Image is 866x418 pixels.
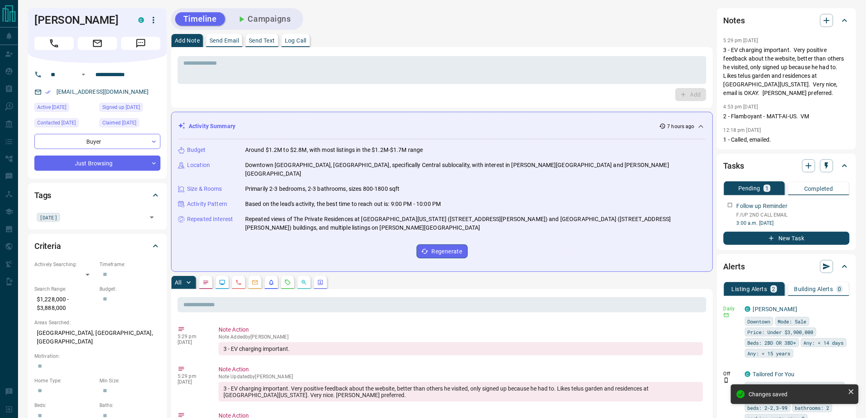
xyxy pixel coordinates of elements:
[245,200,441,208] p: Based on the lead's activity, the best time to reach out is: 9:00 PM - 10:00 PM
[724,305,740,312] p: Daily
[804,339,844,347] span: Any: < 14 days
[724,38,758,43] p: 5:29 pm [DATE]
[724,370,740,377] p: Off
[249,38,275,43] p: Send Text
[268,279,275,286] svg: Listing Alerts
[737,202,787,210] p: Follow up Reminder
[219,374,703,380] p: Note Updated by [PERSON_NAME]
[794,286,833,292] p: Building Alerts
[138,17,144,23] div: condos.ca
[745,306,751,312] div: condos.ca
[99,103,160,114] div: Mon Sep 08 2025
[245,185,400,193] p: Primarily 2-3 bedrooms, 2-3 bathrooms, sizes 800-1800 sqft
[219,279,226,286] svg: Lead Browsing Activity
[748,317,771,325] span: Downtown
[34,285,95,293] p: Search Range:
[748,382,842,391] span: sale price range: 1105200,4276800
[40,213,57,221] span: [DATE]
[178,339,206,345] p: [DATE]
[99,261,160,268] p: Timeframe:
[34,261,95,268] p: Actively Searching:
[749,391,845,398] div: Changes saved
[146,212,158,223] button: Open
[245,215,706,232] p: Repeated views of The Private Residences at [GEOGRAPHIC_DATA][US_STATE] ([STREET_ADDRESS][PERSON_...
[724,46,850,97] p: 3 - EV charging important. Very positive feedback about the website, better than others he visite...
[34,377,95,384] p: Home Type:
[838,286,841,292] p: 0
[219,325,703,334] p: Note Action
[187,146,206,154] p: Budget
[732,286,767,292] p: Listing Alerts
[724,136,850,144] p: 1 - Called, emailed.
[34,326,160,348] p: [GEOGRAPHIC_DATA], [GEOGRAPHIC_DATA], [GEOGRAPHIC_DATA]
[189,122,235,131] p: Activity Summary
[210,38,239,43] p: Send Email
[738,185,760,191] p: Pending
[34,103,95,114] div: Wed Sep 10 2025
[724,156,850,176] div: Tasks
[724,377,729,383] svg: Push Notification Only
[804,186,833,192] p: Completed
[175,12,225,26] button: Timeline
[34,156,160,171] div: Just Browsing
[187,161,210,169] p: Location
[34,352,160,360] p: Motivation:
[772,286,776,292] p: 2
[748,328,814,336] span: Price: Under $3,900,000
[34,236,160,256] div: Criteria
[34,293,95,315] p: $1,228,000 - $3,888,000
[99,118,160,130] div: Tue Sep 09 2025
[417,244,468,258] button: Regenerate
[34,134,160,149] div: Buyer
[178,334,206,339] p: 5:29 pm
[748,339,796,347] span: Beds: 2BD OR 3BD+
[175,38,200,43] p: Add Note
[724,127,761,133] p: 12:18 pm [DATE]
[301,279,307,286] svg: Opportunities
[56,88,149,95] a: [EMAIL_ADDRESS][DOMAIN_NAME]
[34,185,160,205] div: Tags
[34,319,160,326] p: Areas Searched:
[753,306,798,312] a: [PERSON_NAME]
[219,342,703,355] div: 3 - EV charging important.
[753,371,795,377] a: Tailored For You
[724,104,758,110] p: 4:53 pm [DATE]
[668,123,695,130] p: 7 hours ago
[34,240,61,253] h2: Criteria
[102,119,136,127] span: Claimed [DATE]
[203,279,209,286] svg: Notes
[245,161,706,178] p: Downtown [GEOGRAPHIC_DATA], [GEOGRAPHIC_DATA], specifically Central sublocality, with interest in...
[219,365,703,374] p: Note Action
[737,211,850,219] p: F/UP 2ND CALL EMAIL
[765,185,769,191] p: 1
[724,260,745,273] h2: Alerts
[724,14,745,27] h2: Notes
[317,279,324,286] svg: Agent Actions
[284,279,291,286] svg: Requests
[252,279,258,286] svg: Emails
[245,146,423,154] p: Around $1.2M to $2.8M, with most listings in the $1.2M-$1.7M range
[219,382,703,402] div: 3 - EV charging important. Very positive feedback about the website, better than others he visite...
[99,402,160,409] p: Baths:
[228,12,299,26] button: Campaigns
[187,200,227,208] p: Activity Pattern
[34,37,74,50] span: Call
[79,70,88,79] button: Open
[34,118,95,130] div: Tue Sep 09 2025
[745,371,751,377] div: condos.ca
[178,373,206,379] p: 5:29 pm
[724,312,729,318] svg: Email
[724,257,850,276] div: Alerts
[285,38,307,43] p: Log Call
[34,402,95,409] p: Beds:
[748,349,791,357] span: Any: < 15 years
[178,379,206,385] p: [DATE]
[34,14,126,27] h1: [PERSON_NAME]
[45,89,51,95] svg: Email Verified
[178,119,706,134] div: Activity Summary7 hours ago
[724,11,850,30] div: Notes
[34,189,51,202] h2: Tags
[175,280,181,285] p: All
[737,219,850,227] p: 3:00 a.m. [DATE]
[37,119,76,127] span: Contacted [DATE]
